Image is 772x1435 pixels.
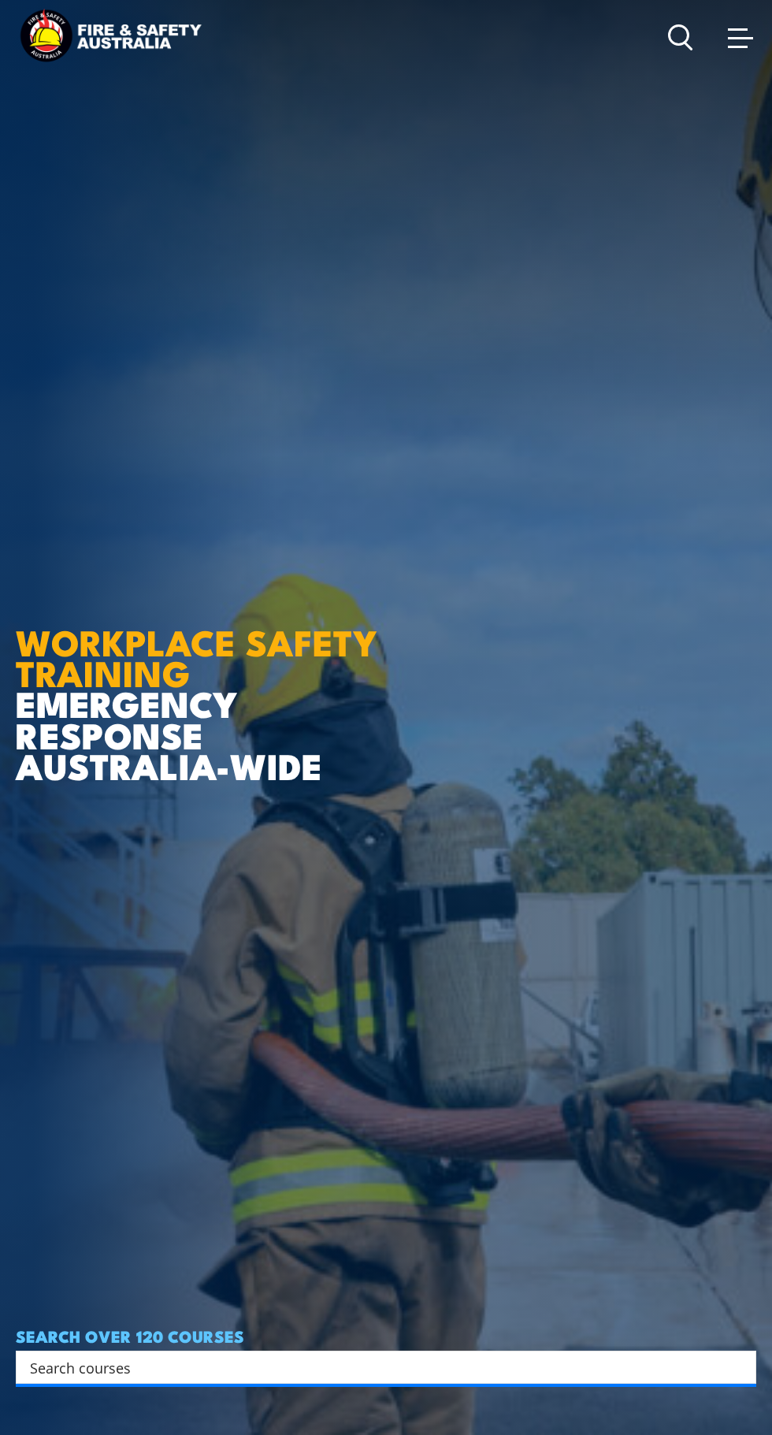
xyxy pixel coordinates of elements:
[16,614,377,699] strong: WORKPLACE SAFETY TRAINING
[16,547,401,780] h1: EMERGENCY RESPONSE AUSTRALIA-WIDE
[729,1356,751,1378] button: Search magnifier button
[16,1327,756,1344] h4: SEARCH OVER 120 COURSES
[33,1356,725,1378] form: Search form
[30,1355,722,1379] input: Search input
